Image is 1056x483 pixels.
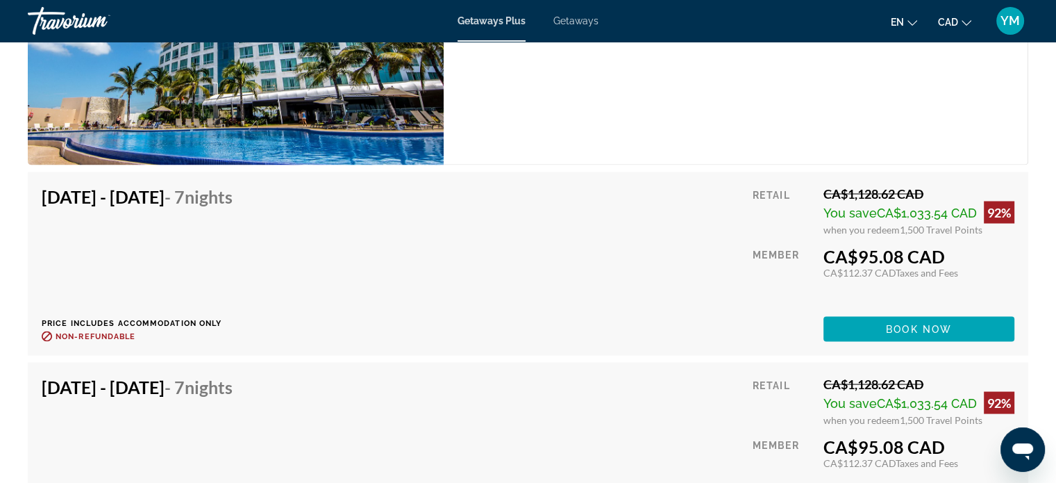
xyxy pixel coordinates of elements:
span: when you redeem [823,414,900,425]
span: Non-refundable [56,331,135,341]
div: CA$1,128.62 CAD [823,376,1014,391]
div: 92% [984,201,1014,223]
div: Member [753,245,813,306]
span: Book now [886,323,952,334]
a: Getaways Plus [458,15,526,26]
span: - 7 [165,376,233,397]
span: Taxes and Fees [896,457,958,468]
div: CA$95.08 CAD [823,245,1014,266]
span: You save [823,395,877,410]
span: CA$1,033.54 CAD [877,205,977,220]
a: Getaways [553,15,598,26]
span: You save [823,205,877,220]
div: CA$112.37 CAD [823,266,1014,278]
h4: [DATE] - [DATE] [42,186,233,206]
span: Taxes and Fees [896,266,958,278]
div: 92% [984,391,1014,414]
button: Book now [823,316,1014,341]
button: User Menu [992,6,1028,35]
div: CA$112.37 CAD [823,457,1014,468]
span: Nights [185,186,233,206]
iframe: Кнопка запуска окна обмена сообщениями [1000,427,1045,472]
span: 1,500 Travel Points [900,414,982,425]
span: 1,500 Travel Points [900,223,982,235]
a: Travorium [28,3,167,39]
span: YM [1000,14,1020,28]
span: when you redeem [823,223,900,235]
div: CA$1,128.62 CAD [823,186,1014,201]
div: CA$95.08 CAD [823,436,1014,457]
span: CAD [938,17,958,28]
span: CA$1,033.54 CAD [877,395,977,410]
span: en [891,17,904,28]
p: Price includes accommodation only [42,318,243,327]
span: - 7 [165,186,233,206]
div: Retail [753,376,813,425]
h4: [DATE] - [DATE] [42,376,233,397]
button: Change currency [938,12,971,32]
span: Nights [185,376,233,397]
button: Change language [891,12,917,32]
div: Retail [753,186,813,235]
